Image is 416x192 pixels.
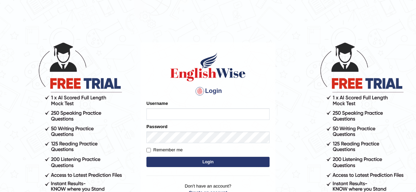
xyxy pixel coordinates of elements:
[169,52,247,82] img: Logo of English Wise sign in for intelligent practice with AI
[146,157,270,167] button: Login
[146,148,151,152] input: Remember me
[146,147,183,153] label: Remember me
[146,100,168,107] label: Username
[146,86,270,97] h4: Login
[146,123,167,130] label: Password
